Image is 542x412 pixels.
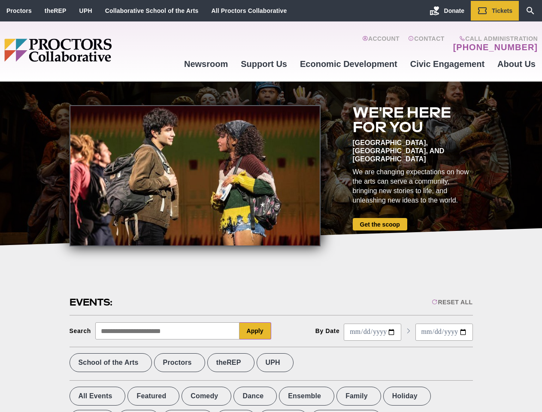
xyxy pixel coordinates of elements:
label: Featured [127,387,179,406]
a: theREP [45,7,67,14]
div: Search [70,327,91,334]
a: Contact [408,35,445,52]
span: Donate [444,7,464,14]
div: By Date [315,327,340,334]
label: Ensemble [279,387,334,406]
a: All Proctors Collaborative [211,7,287,14]
div: We are changing expectations on how the arts can serve a community, bringing new stories to life,... [353,167,473,205]
span: Call Administration [451,35,538,42]
label: Comedy [182,387,231,406]
span: Tickets [492,7,512,14]
a: Proctors [6,7,32,14]
button: Apply [239,322,271,339]
a: Newsroom [178,52,234,76]
h2: Events: [70,296,114,309]
a: Support Us [234,52,294,76]
img: Proctors logo [4,39,178,62]
label: UPH [257,353,294,372]
a: Donate [423,1,471,21]
label: Family [336,387,381,406]
a: About Us [491,52,542,76]
a: UPH [79,7,92,14]
a: [PHONE_NUMBER] [453,42,538,52]
a: Economic Development [294,52,404,76]
a: Account [362,35,400,52]
a: Tickets [471,1,519,21]
a: Search [519,1,542,21]
label: Holiday [383,387,431,406]
a: Get the scoop [353,218,407,230]
a: Civic Engagement [404,52,491,76]
div: Reset All [432,299,472,306]
label: Dance [233,387,277,406]
h2: We're here for you [353,105,473,134]
label: theREP [207,353,254,372]
label: All Events [70,387,126,406]
a: Collaborative School of the Arts [105,7,199,14]
label: Proctors [154,353,205,372]
label: School of the Arts [70,353,152,372]
div: [GEOGRAPHIC_DATA], [GEOGRAPHIC_DATA], and [GEOGRAPHIC_DATA] [353,139,473,163]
